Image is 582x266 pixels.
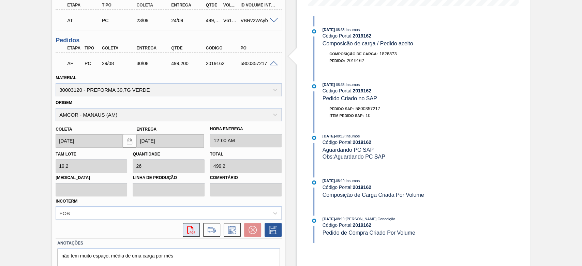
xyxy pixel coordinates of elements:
[65,3,104,8] div: Etapa
[323,192,424,198] span: Composição de Carga Criada Por Volume
[204,61,243,66] div: 2019162
[344,28,360,32] span: : Insumos
[379,51,397,56] span: 1826873
[329,59,345,63] span: Pedido :
[323,33,484,39] div: Código Portal:
[312,84,316,88] img: atual
[239,18,277,23] div: VBRv2WAyb
[135,61,173,66] div: 30/08/2025
[353,222,371,228] strong: 2019162
[135,18,173,23] div: 23/09/2025
[100,18,139,23] div: Pedido de Compra
[335,28,344,32] span: - 08:35
[210,152,223,157] label: Total
[312,180,316,184] img: atual
[323,147,374,153] span: Aguardando PC SAP
[323,95,377,101] span: Pedido Criado no SAP
[353,184,371,190] strong: 2019162
[135,46,173,50] div: Entrega
[123,134,136,148] button: locked
[323,154,385,160] span: Obs: Aguardando PC SAP
[323,28,335,32] span: [DATE]
[335,134,344,138] span: - 08:19
[329,114,364,118] span: Item pedido SAP:
[323,217,335,221] span: [DATE]
[100,3,139,8] div: Tipo
[133,173,204,183] label: Linha de Produção
[169,46,208,50] div: Qtde
[204,18,222,23] div: 499,200
[56,199,77,204] label: Incoterm
[239,61,277,66] div: 5800357217
[353,139,371,145] strong: 2019162
[241,223,261,237] div: Cancelar pedido
[239,3,277,8] div: Id Volume Interno
[347,58,364,63] span: 2019162
[56,100,72,105] label: Origem
[200,223,220,237] div: Ir para Composição de Carga
[323,88,484,93] div: Código Portal:
[323,179,335,183] span: [DATE]
[261,223,282,237] div: Salvar Pedido
[353,88,371,93] strong: 2019162
[335,179,344,183] span: - 08:19
[365,113,370,118] span: 10
[100,46,139,50] div: Coleta
[56,173,127,183] label: [MEDICAL_DATA]
[56,134,123,148] input: dd/mm/yyyy
[56,37,282,44] h3: Pedidos
[83,61,101,66] div: Pedido de Compra
[323,230,415,236] span: Pedido de Compra Criado Por Volume
[344,217,395,221] span: : [PERSON_NAME] Conceição
[312,136,316,140] img: atual
[204,46,243,50] div: Código
[169,61,208,66] div: 499,200
[65,13,104,28] div: Aguardando Informações de Transporte
[133,152,160,157] label: Quantidade
[59,210,70,216] div: FOB
[56,75,76,80] label: Material
[239,46,277,50] div: PO
[56,127,72,132] label: Coleta
[210,173,282,183] label: Comentário
[204,3,222,8] div: Qtde
[56,152,76,157] label: Tam lote
[136,134,204,148] input: dd/mm/yyyy
[57,238,280,248] label: Anotações
[323,222,484,228] div: Código Portal:
[312,29,316,33] img: atual
[329,107,354,111] span: Pedido SAP:
[220,223,241,237] div: Informar alteração no pedido
[323,83,335,87] span: [DATE]
[323,184,484,190] div: Código Portal:
[335,217,344,221] span: - 08:19
[210,124,282,134] label: Hora Entrega
[222,18,239,23] div: V618998
[100,61,139,66] div: 29/08/2025
[65,46,83,50] div: Etapa
[67,61,81,66] p: AF
[135,3,173,8] div: Coleta
[323,134,335,138] span: [DATE]
[65,56,83,71] div: Aguardando Faturamento
[323,41,413,46] span: Composicão de carga / Pedido aceito
[222,3,239,8] div: Volume Portal
[356,106,380,111] span: 5800357217
[179,223,200,237] div: Abrir arquivo PDF
[323,139,484,145] div: Código Portal:
[344,134,360,138] span: : Insumos
[344,83,360,87] span: : Insumos
[312,219,316,223] img: atual
[169,3,208,8] div: Entrega
[329,52,378,56] span: Composição de Carga :
[83,46,101,50] div: Tipo
[67,18,102,23] p: AT
[169,18,208,23] div: 24/09/2025
[344,179,360,183] span: : Insumos
[136,127,156,132] label: Entrega
[335,83,344,87] span: - 08:35
[353,33,371,39] strong: 2019162
[125,137,134,145] img: locked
